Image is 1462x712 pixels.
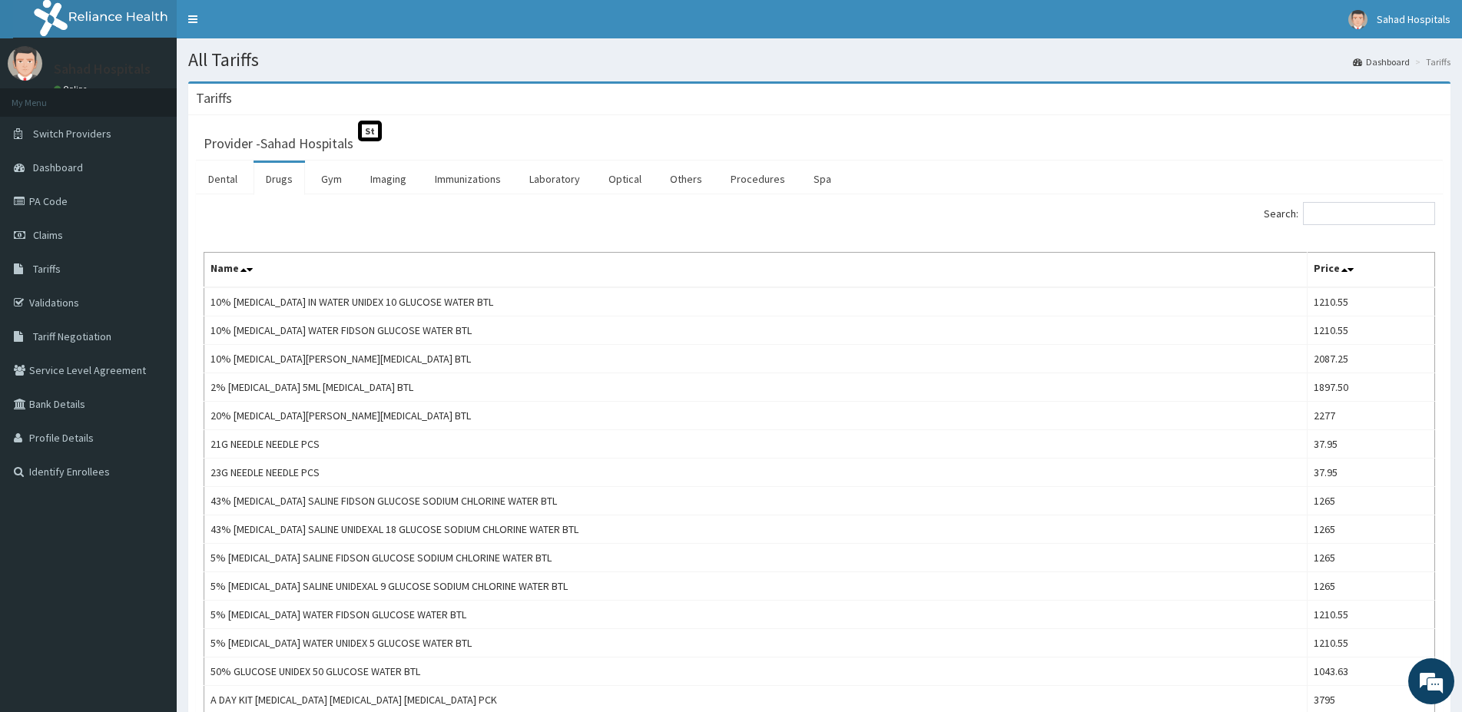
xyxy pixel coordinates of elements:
[252,8,289,45] div: Minimize live chat window
[188,50,1450,70] h1: All Tariffs
[1307,544,1434,572] td: 1265
[33,330,111,343] span: Tariff Negotiation
[718,163,797,195] a: Procedures
[1307,345,1434,373] td: 2087.25
[204,459,1308,487] td: 23G NEEDLE NEEDLE PCS
[1307,430,1434,459] td: 37.95
[801,163,844,195] a: Spa
[204,253,1308,288] th: Name
[204,515,1308,544] td: 43% [MEDICAL_DATA] SALINE UNIDEXAL 18 GLUCOSE SODIUM CHLORINE WATER BTL
[196,163,250,195] a: Dental
[204,601,1308,629] td: 5% [MEDICAL_DATA] WATER FIDSON GLUCOSE WATER BTL
[8,46,42,81] img: User Image
[309,163,354,195] a: Gym
[1264,202,1435,225] label: Search:
[204,430,1308,459] td: 21G NEEDLE NEEDLE PCS
[54,84,91,94] a: Online
[1307,287,1434,316] td: 1210.55
[1307,629,1434,657] td: 1210.55
[1353,55,1410,68] a: Dashboard
[204,345,1308,373] td: 10% [MEDICAL_DATA][PERSON_NAME][MEDICAL_DATA] BTL
[204,544,1308,572] td: 5% [MEDICAL_DATA] SALINE FIDSON GLUCOSE SODIUM CHLORINE WATER BTL
[1307,601,1434,629] td: 1210.55
[1307,487,1434,515] td: 1265
[1307,373,1434,402] td: 1897.50
[658,163,714,195] a: Others
[80,86,258,106] div: Chat with us now
[54,62,151,76] p: Sahad Hospitals
[196,91,232,105] h3: Tariffs
[1307,316,1434,345] td: 1210.55
[1411,55,1450,68] li: Tariffs
[204,657,1308,686] td: 50% GLUCOSE UNIDEX 50 GLUCOSE WATER BTL
[1307,572,1434,601] td: 1265
[254,163,305,195] a: Drugs
[204,629,1308,657] td: 5% [MEDICAL_DATA] WATER UNIDEX 5 GLUCOSE WATER BTL
[1303,202,1435,225] input: Search:
[596,163,654,195] a: Optical
[1307,515,1434,544] td: 1265
[33,161,83,174] span: Dashboard
[517,163,592,195] a: Laboratory
[1377,12,1450,26] span: Sahad Hospitals
[358,121,382,141] span: St
[423,163,513,195] a: Immunizations
[33,127,111,141] span: Switch Providers
[8,419,293,473] textarea: Type your message and hit 'Enter'
[204,487,1308,515] td: 43% [MEDICAL_DATA] SALINE FIDSON GLUCOSE SODIUM CHLORINE WATER BTL
[204,316,1308,345] td: 10% [MEDICAL_DATA] WATER FIDSON GLUCOSE WATER BTL
[1307,402,1434,430] td: 2277
[28,77,62,115] img: d_794563401_company_1708531726252_794563401
[33,228,63,242] span: Claims
[204,287,1308,316] td: 10% [MEDICAL_DATA] IN WATER UNIDEX 10 GLUCOSE WATER BTL
[89,194,212,349] span: We're online!
[33,262,61,276] span: Tariffs
[204,402,1308,430] td: 20% [MEDICAL_DATA][PERSON_NAME][MEDICAL_DATA] BTL
[1307,253,1434,288] th: Price
[204,137,353,151] h3: Provider - Sahad Hospitals
[204,572,1308,601] td: 5% [MEDICAL_DATA] SALINE UNIDEXAL 9 GLUCOSE SODIUM CHLORINE WATER BTL
[204,373,1308,402] td: 2% [MEDICAL_DATA] 5ML [MEDICAL_DATA] BTL
[358,163,419,195] a: Imaging
[1307,657,1434,686] td: 1043.63
[1348,10,1368,29] img: User Image
[1307,459,1434,487] td: 37.95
